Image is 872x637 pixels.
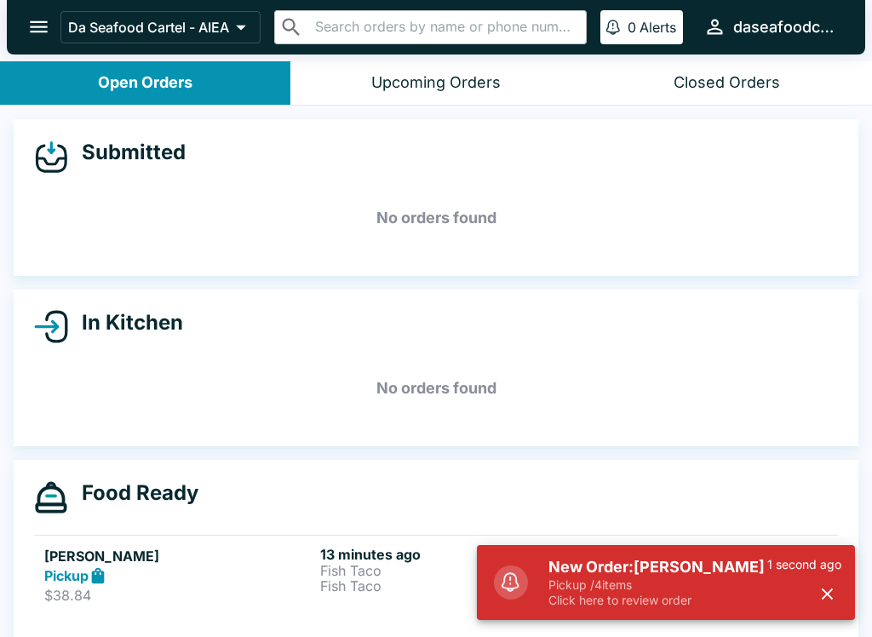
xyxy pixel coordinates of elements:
[320,563,589,578] p: Fish Taco
[34,358,838,419] h5: No orders found
[767,557,841,572] p: 1 second ago
[697,9,845,45] button: daseafoodcartel
[548,557,767,577] h5: New Order: [PERSON_NAME]
[674,73,780,93] div: Closed Orders
[68,480,198,506] h4: Food Ready
[34,535,838,615] a: [PERSON_NAME]Pickup$38.8413 minutes agoFish TacoFish TacoComplete Order
[44,567,89,584] strong: Pickup
[548,593,767,608] p: Click here to review order
[44,546,313,566] h5: [PERSON_NAME]
[68,310,183,336] h4: In Kitchen
[310,15,579,39] input: Search orders by name or phone number
[68,140,186,165] h4: Submitted
[98,73,192,93] div: Open Orders
[17,5,60,49] button: open drawer
[60,11,261,43] button: Da Seafood Cartel - AIEA
[44,587,313,604] p: $38.84
[320,546,589,563] h6: 13 minutes ago
[320,578,589,594] p: Fish Taco
[548,577,767,593] p: Pickup / 4 items
[733,17,838,37] div: daseafoodcartel
[640,19,676,36] p: Alerts
[371,73,501,93] div: Upcoming Orders
[628,19,636,36] p: 0
[34,187,838,249] h5: No orders found
[68,19,229,36] p: Da Seafood Cartel - AIEA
